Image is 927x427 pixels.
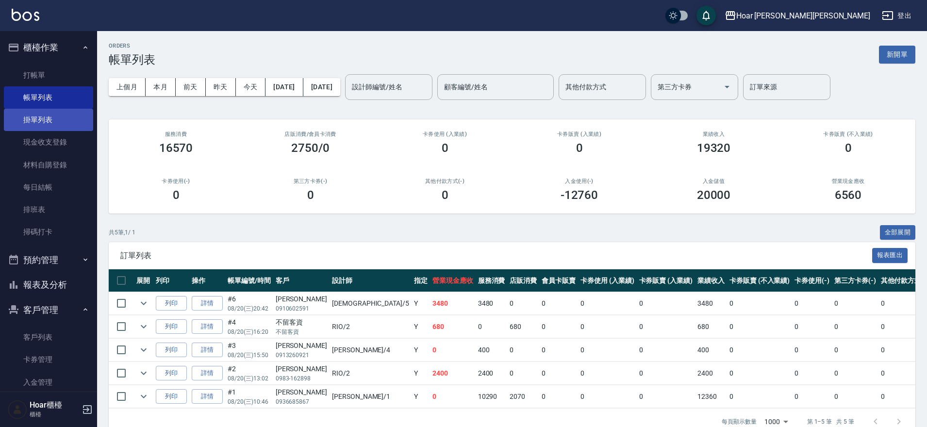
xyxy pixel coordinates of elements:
a: 入金管理 [4,371,93,394]
td: Y [412,362,430,385]
button: 列印 [156,296,187,311]
td: #6 [225,292,273,315]
td: 2400 [476,362,508,385]
h2: ORDERS [109,43,155,49]
button: 列印 [156,343,187,358]
td: 400 [476,339,508,361]
p: 08/20 (三) 15:50 [228,351,271,360]
button: expand row [136,296,151,311]
td: #2 [225,362,273,385]
th: 操作 [189,269,225,292]
th: 客戶 [273,269,330,292]
td: 0 [792,292,832,315]
h3: 0 [307,188,314,202]
td: 10290 [476,385,508,408]
td: 0 [539,292,578,315]
button: 新開單 [879,46,915,64]
button: 本月 [146,78,176,96]
button: Hoar [PERSON_NAME][PERSON_NAME] [721,6,874,26]
div: Hoar [PERSON_NAME][PERSON_NAME] [736,10,870,22]
td: 0 [832,339,878,361]
button: 櫃檯作業 [4,35,93,60]
h3: 服務消費 [120,131,232,137]
h3: 帳單列表 [109,53,155,66]
button: 列印 [156,319,187,334]
td: #1 [225,385,273,408]
td: 0 [578,362,637,385]
button: 報表及分析 [4,272,93,297]
a: 掃碼打卡 [4,221,93,243]
td: 0 [727,315,792,338]
td: 0 [832,362,878,385]
button: 報表匯出 [872,248,908,263]
td: 2400 [695,362,727,385]
p: 0913260921 [276,351,327,360]
p: 0983-162898 [276,374,327,383]
th: 業績收入 [695,269,727,292]
p: 共 5 筆, 1 / 1 [109,228,135,237]
p: 0936685867 [276,397,327,406]
td: 3480 [476,292,508,315]
td: Y [412,315,430,338]
td: 0 [578,315,637,338]
td: 3480 [695,292,727,315]
td: 0 [792,362,832,385]
button: expand row [136,319,151,334]
td: 0 [637,362,695,385]
button: 全部展開 [880,225,916,240]
th: 會員卡販賣 [539,269,578,292]
td: 0 [832,292,878,315]
td: 0 [637,339,695,361]
th: 帳單編號/時間 [225,269,273,292]
div: [PERSON_NAME] [276,341,327,351]
td: 0 [637,315,695,338]
th: 第三方卡券(-) [832,269,878,292]
button: [DATE] [265,78,303,96]
td: 0 [476,315,508,338]
h2: 卡券販賣 (入業績) [524,131,635,137]
h2: 營業現金應收 [793,178,904,184]
div: [PERSON_NAME] [276,294,327,304]
th: 營業現金應收 [430,269,476,292]
img: Person [8,400,27,419]
h3: 16570 [159,141,193,155]
button: 客戶管理 [4,297,93,323]
button: expand row [136,389,151,404]
td: 0 [507,292,539,315]
p: 櫃檯 [30,410,79,419]
td: 0 [792,385,832,408]
th: 店販消費 [507,269,539,292]
p: 不留客資 [276,328,327,336]
h2: 入金儲值 [658,178,769,184]
button: expand row [136,343,151,357]
button: 列印 [156,389,187,404]
button: [DATE] [303,78,340,96]
a: 新開單 [879,49,915,59]
td: 0 [539,385,578,408]
td: 2070 [507,385,539,408]
th: 指定 [412,269,430,292]
a: 現金收支登錄 [4,131,93,153]
p: 08/20 (三) 13:02 [228,374,271,383]
th: 卡券使用(-) [792,269,832,292]
img: Logo [12,9,39,21]
td: 0 [727,362,792,385]
button: 前天 [176,78,206,96]
td: 2400 [430,362,476,385]
th: 列印 [153,269,189,292]
h2: 入金使用(-) [524,178,635,184]
td: #4 [225,315,273,338]
h2: 店販消費 /會員卡消費 [255,131,366,137]
th: 展開 [134,269,153,292]
h3: 0 [442,188,448,202]
button: 今天 [236,78,266,96]
h2: 業績收入 [658,131,769,137]
td: RIO /2 [330,315,412,338]
h5: Hoar櫃檯 [30,400,79,410]
div: [PERSON_NAME] [276,364,327,374]
td: 680 [695,315,727,338]
td: [DEMOGRAPHIC_DATA] /5 [330,292,412,315]
a: 詳情 [192,343,223,358]
td: 0 [430,385,476,408]
p: 08/20 (三) 20:42 [228,304,271,313]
